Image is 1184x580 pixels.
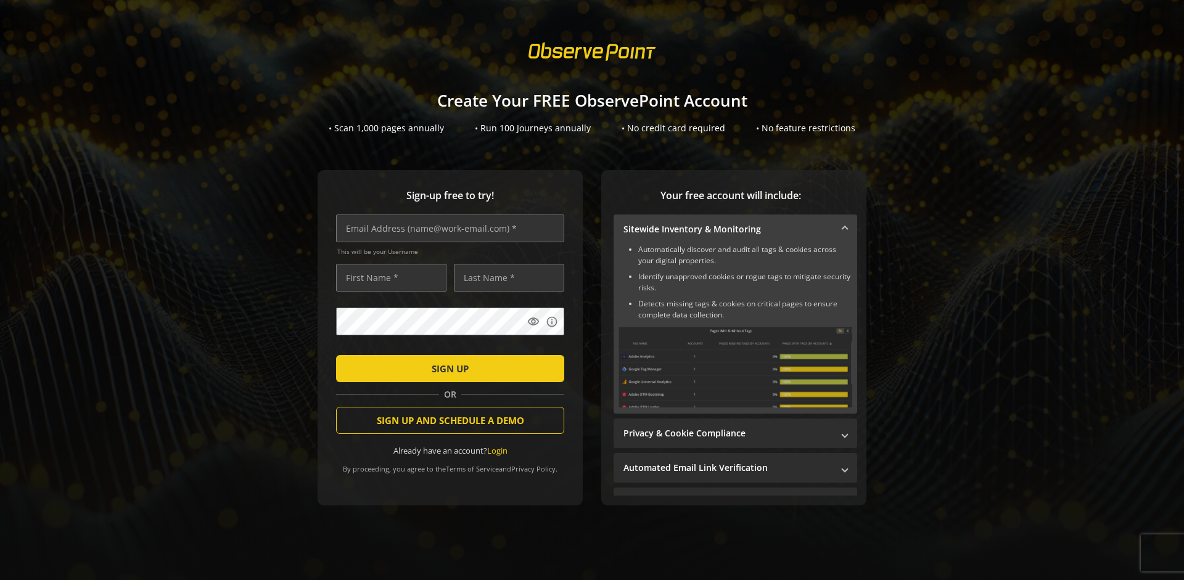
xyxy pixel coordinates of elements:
[623,462,832,474] mat-panel-title: Automated Email Link Verification
[336,355,564,382] button: SIGN UP
[336,264,446,292] input: First Name *
[336,407,564,434] button: SIGN UP AND SCHEDULE A DEMO
[329,122,444,134] div: • Scan 1,000 pages annually
[614,488,857,517] mat-expansion-panel-header: Performance Monitoring with Web Vitals
[622,122,725,134] div: • No credit card required
[619,327,852,407] img: Sitewide Inventory & Monitoring
[623,427,832,439] mat-panel-title: Privacy & Cookie Compliance
[439,388,461,401] span: OR
[614,419,857,448] mat-expansion-panel-header: Privacy & Cookie Compliance
[454,264,564,292] input: Last Name *
[614,244,857,414] div: Sitewide Inventory & Monitoring
[623,223,832,235] mat-panel-title: Sitewide Inventory & Monitoring
[377,409,524,431] span: SIGN UP AND SCHEDULE A DEMO
[511,464,556,473] a: Privacy Policy
[432,357,469,380] span: SIGN UP
[446,464,499,473] a: Terms of Service
[336,189,564,203] span: Sign-up free to try!
[336,456,564,473] div: By proceeding, you agree to the and .
[638,271,852,293] li: Identify unapproved cookies or rogue tags to mitigate security risks.
[638,244,852,266] li: Automatically discover and audit all tags & cookies across your digital properties.
[638,298,852,321] li: Detects missing tags & cookies on critical pages to ensure complete data collection.
[546,316,558,328] mat-icon: info
[475,122,591,134] div: • Run 100 Journeys annually
[337,247,564,256] span: This will be your Username
[336,445,564,457] div: Already have an account?
[487,445,508,456] a: Login
[336,214,564,242] input: Email Address (name@work-email.com) *
[614,214,857,244] mat-expansion-panel-header: Sitewide Inventory & Monitoring
[527,316,540,328] mat-icon: visibility
[614,189,848,203] span: Your free account will include:
[614,453,857,483] mat-expansion-panel-header: Automated Email Link Verification
[756,122,855,134] div: • No feature restrictions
